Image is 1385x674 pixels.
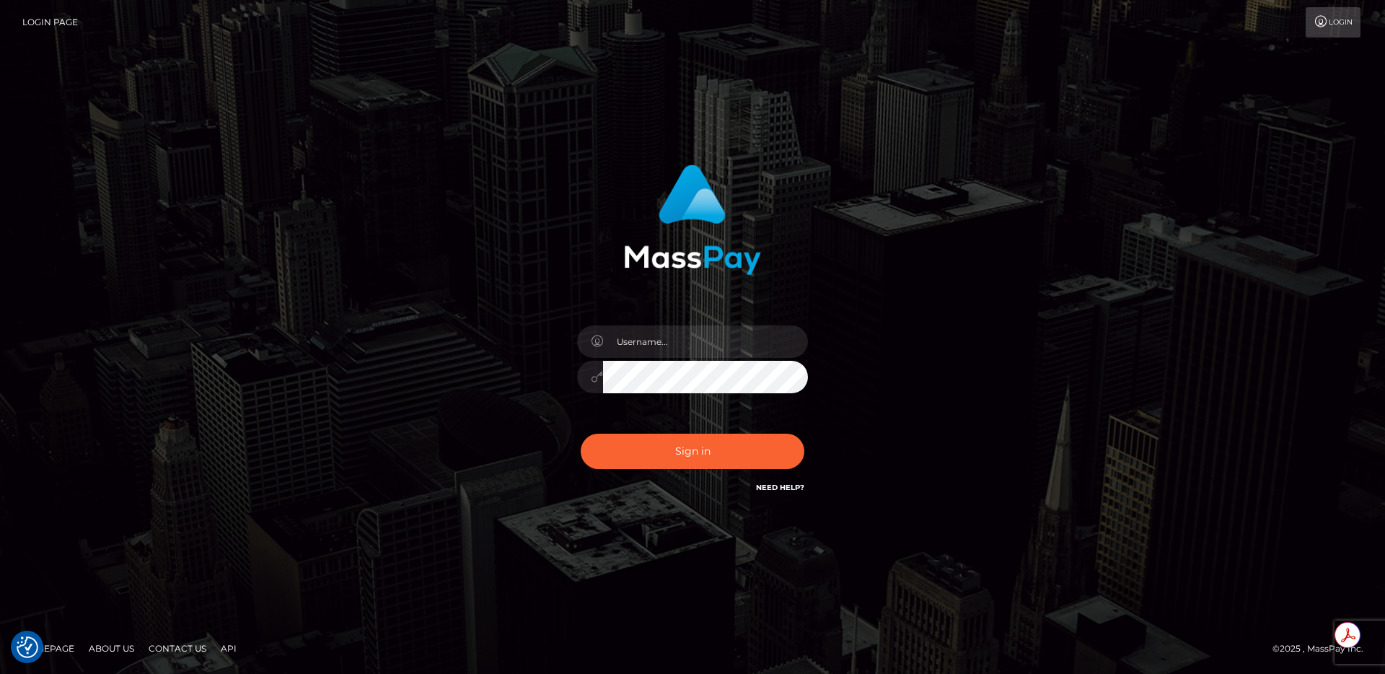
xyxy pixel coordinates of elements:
[22,7,78,38] a: Login Page
[1306,7,1360,38] a: Login
[16,637,80,660] a: Homepage
[756,483,804,492] a: Need Help?
[1272,641,1374,657] div: © 2025 , MassPay Inc.
[83,637,140,660] a: About Us
[581,434,804,469] button: Sign in
[17,636,38,658] button: Consent Preferences
[17,636,38,658] img: Revisit consent button
[624,165,761,275] img: MassPay Login
[603,325,808,358] input: Username...
[215,637,242,660] a: API
[143,637,212,660] a: Contact Us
